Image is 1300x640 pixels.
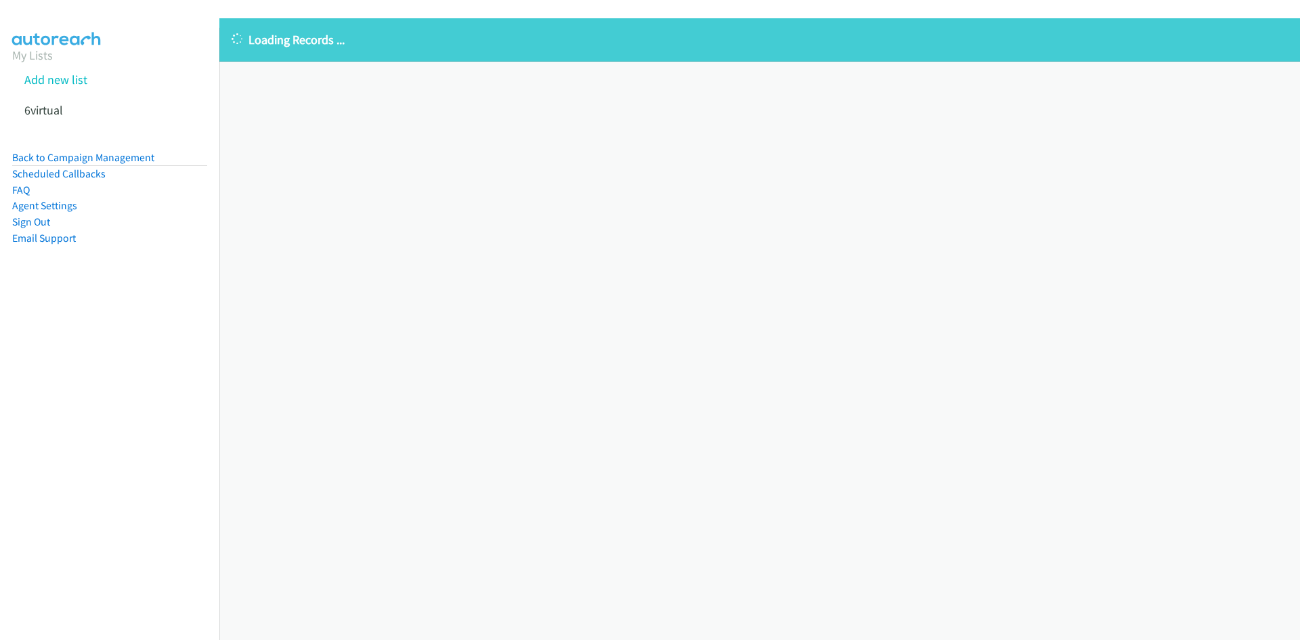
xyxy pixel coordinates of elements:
[12,47,53,63] a: My Lists
[24,102,63,118] a: 6virtual
[12,167,106,180] a: Scheduled Callbacks
[24,72,87,87] a: Add new list
[12,199,77,212] a: Agent Settings
[12,232,76,244] a: Email Support
[12,215,50,228] a: Sign Out
[12,184,30,196] a: FAQ
[12,151,154,164] a: Back to Campaign Management
[232,30,1288,49] p: Loading Records ...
